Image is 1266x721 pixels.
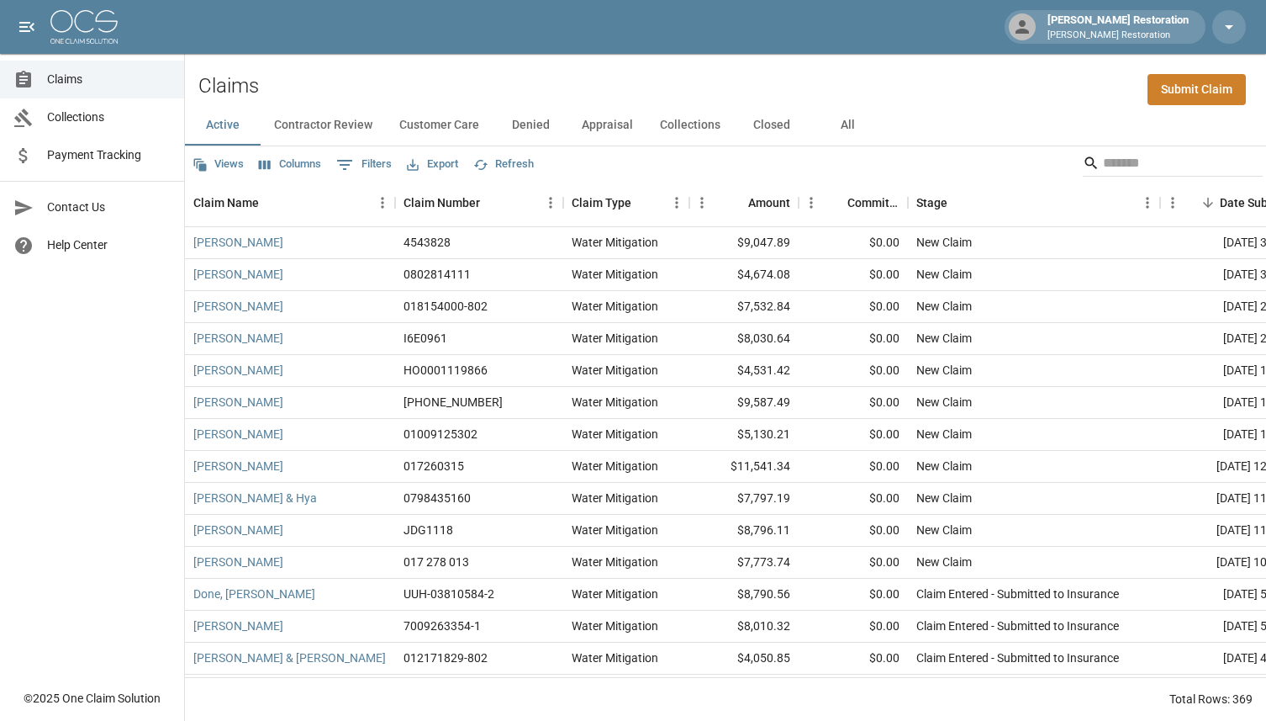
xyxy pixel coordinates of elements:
[689,355,799,387] div: $4,531.42
[689,611,799,643] div: $8,010.32
[799,675,908,707] div: $0.00
[799,387,908,419] div: $0.00
[799,259,908,291] div: $0.00
[50,10,118,44] img: ocs-logo-white-transparent.png
[193,618,283,634] a: [PERSON_NAME]
[572,362,658,379] div: Water Mitigation
[1135,190,1160,215] button: Menu
[404,362,488,379] div: HO0001119866
[689,190,715,215] button: Menu
[799,515,908,547] div: $0.00
[332,151,396,178] button: Show filters
[689,515,799,547] div: $8,796.11
[404,649,488,666] div: 012171829-802
[689,291,799,323] div: $7,532.84
[1047,29,1189,43] p: [PERSON_NAME] Restoration
[24,690,161,707] div: © 2025 One Claim Solution
[799,227,908,259] div: $0.00
[572,649,658,666] div: Water Mitigation
[799,419,908,451] div: $0.00
[386,105,493,146] button: Customer Care
[572,394,658,411] div: Water Mitigation
[725,191,748,215] button: Sort
[572,426,658,443] div: Water Mitigation
[1196,191,1220,215] button: Sort
[689,451,799,483] div: $11,541.34
[916,586,1119,602] div: Claim Entered - Submitted to Insurance
[47,71,171,88] span: Claims
[799,179,908,226] div: Committed Amount
[395,179,563,226] div: Claim Number
[689,259,799,291] div: $4,674.08
[538,190,563,215] button: Menu
[916,330,972,347] div: New Claim
[572,234,658,251] div: Water Mitigation
[734,105,810,146] button: Closed
[193,554,283,570] a: [PERSON_NAME]
[404,298,488,315] div: 018154000-802
[47,199,171,216] span: Contact Us
[404,179,480,226] div: Claim Number
[916,266,972,283] div: New Claim
[193,394,283,411] a: [PERSON_NAME]
[404,554,469,570] div: 017 278 013
[193,362,283,379] a: [PERSON_NAME]
[259,191,282,215] button: Sort
[404,426,477,443] div: 01009125302
[404,394,503,411] div: 1066-33-8082
[908,179,1160,226] div: Stage
[689,419,799,451] div: $5,130.21
[193,179,259,226] div: Claim Name
[916,554,972,570] div: New Claim
[916,490,972,506] div: New Claim
[799,291,908,323] div: $0.00
[799,547,908,579] div: $0.00
[799,483,908,515] div: $0.00
[810,105,885,146] button: All
[572,554,658,570] div: Water Mitigation
[193,458,283,474] a: [PERSON_NAME]
[404,234,451,251] div: 4543828
[916,458,972,474] div: New Claim
[916,394,972,411] div: New Claim
[689,227,799,259] div: $9,047.89
[403,151,462,178] button: Export
[689,547,799,579] div: $7,773.74
[404,458,464,474] div: 017260315
[916,234,972,251] div: New Claim
[47,146,171,164] span: Payment Tracking
[916,426,972,443] div: New Claim
[572,522,658,538] div: Water Mitigation
[193,426,283,443] a: [PERSON_NAME]
[404,330,447,347] div: I6E0961
[572,586,658,602] div: Water Mitigation
[193,586,315,602] a: Done, [PERSON_NAME]
[572,618,658,634] div: Water Mitigation
[568,105,646,146] button: Appraisal
[47,109,171,126] span: Collections
[1160,190,1185,215] button: Menu
[799,323,908,355] div: $0.00
[689,387,799,419] div: $9,587.49
[689,643,799,675] div: $4,050.85
[631,191,655,215] button: Sort
[916,362,972,379] div: New Claim
[799,355,908,387] div: $0.00
[572,330,658,347] div: Water Mitigation
[198,74,259,98] h2: Claims
[646,105,734,146] button: Collections
[572,458,658,474] div: Water Mitigation
[748,179,790,226] div: Amount
[1169,691,1253,708] div: Total Rows: 369
[193,298,283,315] a: [PERSON_NAME]
[572,266,658,283] div: Water Mitigation
[255,151,325,178] button: Select columns
[689,323,799,355] div: $8,030.64
[1041,12,1195,42] div: [PERSON_NAME] Restoration
[916,649,1119,666] div: Claim Entered - Submitted to Insurance
[799,643,908,675] div: $0.00
[404,618,481,634] div: 7009263354-1
[799,611,908,643] div: $0.00
[689,675,799,707] div: $5,825.84
[493,105,568,146] button: Denied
